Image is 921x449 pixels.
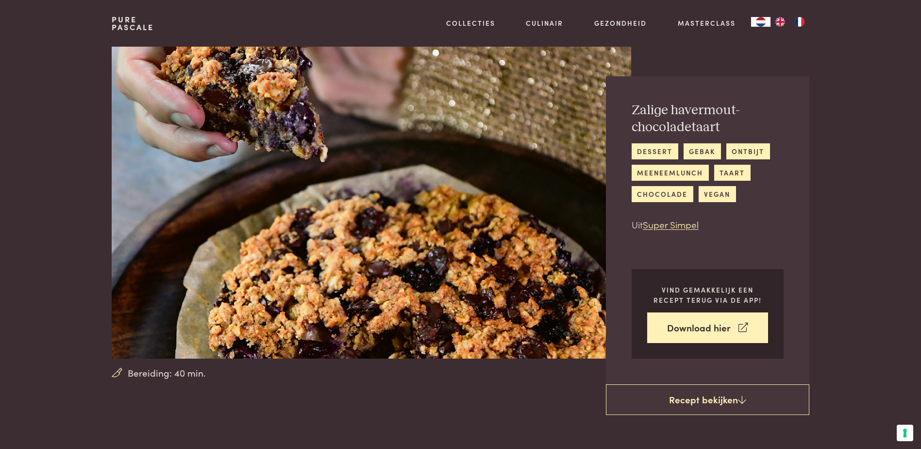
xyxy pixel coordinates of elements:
[751,17,770,27] a: NL
[647,312,768,343] a: Download hier
[647,285,768,305] p: Vind gemakkelijk een recept terug via de app!
[751,17,770,27] div: Language
[897,425,913,441] button: Uw voorkeuren voor toestemming voor trackingtechnologieën
[446,18,495,28] a: Collecties
[726,143,770,159] a: ontbijt
[699,186,736,202] a: vegan
[632,143,678,159] a: dessert
[714,165,751,181] a: taart
[684,143,721,159] a: gebak
[606,384,809,415] a: Recept bekijken
[112,16,154,31] a: PurePascale
[632,102,784,136] h2: Zalige havermout-chocoladetaart
[526,18,563,28] a: Culinair
[632,218,784,232] p: Uit
[751,17,809,27] aside: Language selected: Nederlands
[770,17,790,27] a: EN
[112,47,631,359] img: Zalige havermout-chocoladetaart
[643,218,699,231] a: Super Simpel
[632,186,693,202] a: chocolade
[790,17,809,27] a: FR
[678,18,736,28] a: Masterclass
[770,17,809,27] ul: Language list
[632,165,709,181] a: meeneemlunch
[128,366,206,380] span: Bereiding: 40 min.
[594,18,647,28] a: Gezondheid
